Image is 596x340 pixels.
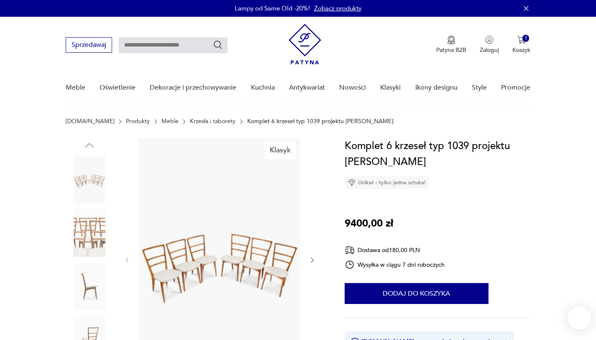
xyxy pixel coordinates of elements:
a: Style [472,72,487,104]
p: Lampy od Same Old -20%! [235,4,310,13]
a: Meble [66,72,85,104]
p: Zaloguj [480,46,499,54]
a: Kuchnia [251,72,275,104]
img: Ikona koszyka [517,36,526,44]
button: 1Koszyk [512,36,530,54]
button: Sprzedawaj [66,37,112,53]
a: Oświetlenie [100,72,136,104]
button: Szukaj [213,40,223,50]
a: Krzesła i taborety [190,118,235,125]
a: Meble [161,118,179,125]
div: Wysyłka w ciągu 7 dni roboczych [345,260,445,270]
div: Unikat - tylko jedna sztuka! [345,176,429,189]
p: Koszyk [512,46,530,54]
button: Dodaj do koszyka [345,283,489,304]
a: Ikona medaluPatyna B2B [436,36,466,54]
img: Zdjęcie produktu Komplet 6 krzeseł typ 1039 projektu Mariana Grabińskiego [66,263,113,310]
img: Ikona dostawy [345,245,355,255]
img: Zdjęcie produktu Komplet 6 krzeseł typ 1039 projektu Mariana Grabińskiego [66,156,113,203]
p: Komplet 6 krzeseł typ 1039 projektu [PERSON_NAME] [247,118,394,125]
div: Klasyk [265,142,296,159]
a: Promocje [501,72,530,104]
p: 9400,00 zł [345,216,393,232]
img: Ikona diamentu [348,179,356,186]
a: Zobacz produkty [314,4,361,13]
div: 1 [522,35,529,42]
a: Antykwariat [289,72,325,104]
img: Zdjęcie produktu Komplet 6 krzeseł typ 1039 projektu Mariana Grabińskiego [66,209,113,257]
a: Nowości [339,72,366,104]
iframe: Smartsupp widget button [568,307,591,330]
h1: Komplet 6 krzeseł typ 1039 projektu [PERSON_NAME] [345,138,531,170]
button: Patyna B2B [436,36,466,54]
a: Klasyki [380,72,401,104]
a: Sprzedawaj [66,43,112,49]
button: Zaloguj [480,36,499,54]
div: Dostawa od 180,00 PLN [345,245,445,255]
p: Patyna B2B [436,46,466,54]
a: Produkty [126,118,150,125]
a: Dekoracje i przechowywanie [150,72,236,104]
a: [DOMAIN_NAME] [66,118,115,125]
img: Ikona medalu [447,36,455,45]
img: Patyna - sklep z meblami i dekoracjami vintage [289,24,321,64]
img: Ikonka użytkownika [485,36,494,44]
a: Ikony designu [415,72,458,104]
